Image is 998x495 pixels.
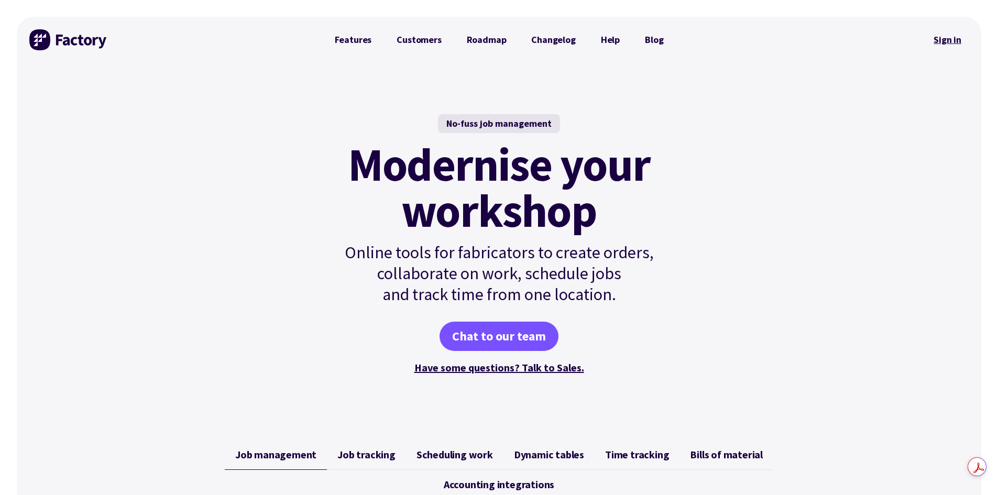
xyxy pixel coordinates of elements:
[337,448,396,461] span: Job tracking
[29,29,108,50] img: Factory
[519,29,588,50] a: Changelog
[416,448,493,461] span: Scheduling work
[235,448,316,461] span: Job management
[384,29,454,50] a: Customers
[438,114,560,133] div: No-fuss job management
[454,29,519,50] a: Roadmap
[605,448,669,461] span: Time tracking
[322,242,676,305] p: Online tools for fabricators to create orders, collaborate on work, schedule jobs and track time ...
[690,448,763,461] span: Bills of material
[322,29,385,50] a: Features
[348,141,650,234] mark: Modernise your workshop
[926,28,969,52] nav: Secondary Navigation
[588,29,632,50] a: Help
[514,448,584,461] span: Dynamic tables
[322,29,676,50] nav: Primary Navigation
[444,478,554,491] span: Accounting integrations
[440,322,558,351] a: Chat to our team
[926,28,969,52] a: Sign in
[414,361,584,374] a: Have some questions? Talk to Sales.
[632,29,676,50] a: Blog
